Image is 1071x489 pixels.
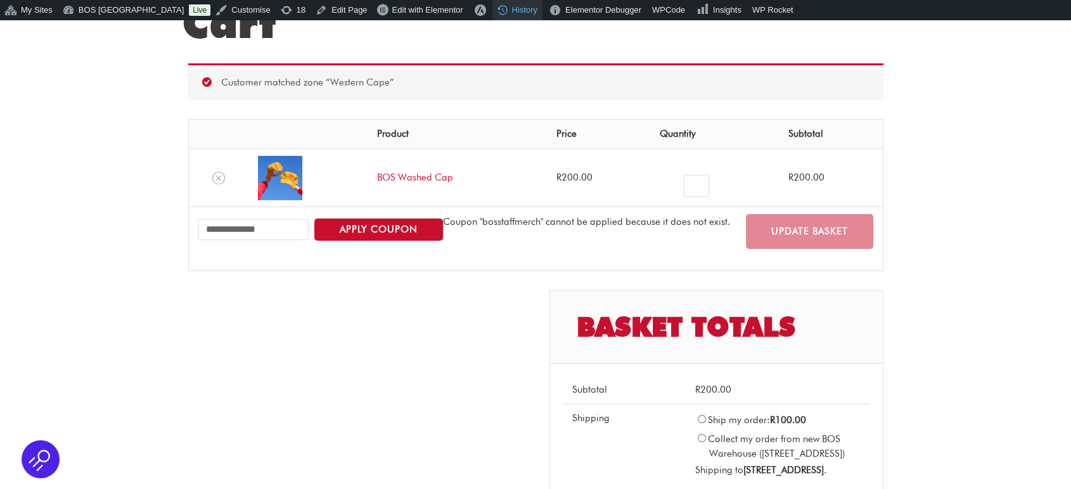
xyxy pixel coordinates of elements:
bdi: 200.00 [695,384,731,395]
strong: [STREET_ADDRESS] [743,464,824,476]
p: Coupon "bosstaffmerch" cannot be applied because it does not exist. [443,214,730,230]
button: Update basket [746,214,873,249]
bdi: 200.00 [556,172,592,183]
bdi: 200.00 [788,172,824,183]
span: Insights [713,5,741,15]
p: Shipping to . [695,463,861,478]
th: Subtotal [779,120,883,149]
a: BOS Washed Cap [377,172,453,183]
div: Customer matched zone “Western Cape” [188,63,883,100]
th: Quantity [650,120,778,149]
th: Subtotal [563,376,686,404]
span: R [788,172,793,183]
input: Product quantity [684,175,709,197]
label: Collect my order from new BOS Warehouse ([STREET_ADDRESS]) [708,433,845,459]
bdi: 100.00 [770,414,806,426]
label: Ship my order: [708,414,806,426]
th: Price [546,120,650,149]
a: Remove BOS Washed Cap from cart [212,172,225,184]
span: Edit with Elementor [392,5,463,15]
h2: Basket totals [550,291,883,363]
button: Apply coupon [314,219,443,241]
th: Product [368,120,546,149]
a: Live [189,4,210,16]
span: R [695,384,700,395]
img: bos cap [258,156,302,200]
span: R [770,414,775,426]
span: R [556,172,561,183]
